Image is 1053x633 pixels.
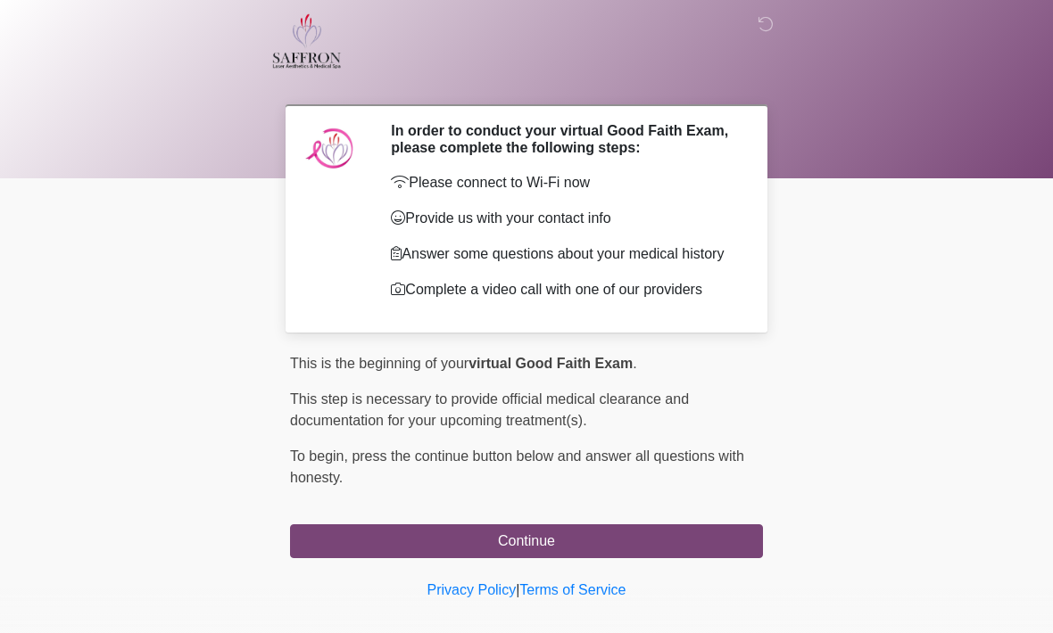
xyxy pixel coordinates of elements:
p: Complete a video call with one of our providers [391,279,736,300]
h2: In order to conduct your virtual Good Faith Exam, please complete the following steps: [391,122,736,156]
p: Please connect to Wi-Fi now [391,172,736,193]
span: press the continue button below and answer all questions with honesty. [290,448,744,485]
span: To begin, [290,448,352,464]
strong: virtual Good Faith Exam [468,356,633,371]
img: Saffron Laser Aesthetics and Medical Spa Logo [272,13,342,69]
a: Privacy Policy [427,582,517,597]
p: Provide us with your contact info [391,208,736,229]
span: This step is necessary to provide official medical clearance and documentation for your upcoming ... [290,391,689,428]
img: Agent Avatar [303,122,357,176]
p: Answer some questions about your medical history [391,243,736,265]
a: | [516,582,519,597]
a: Terms of Service [519,582,626,597]
span: . [633,356,636,371]
button: Continue [290,524,763,558]
span: This is the beginning of your [290,356,468,371]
